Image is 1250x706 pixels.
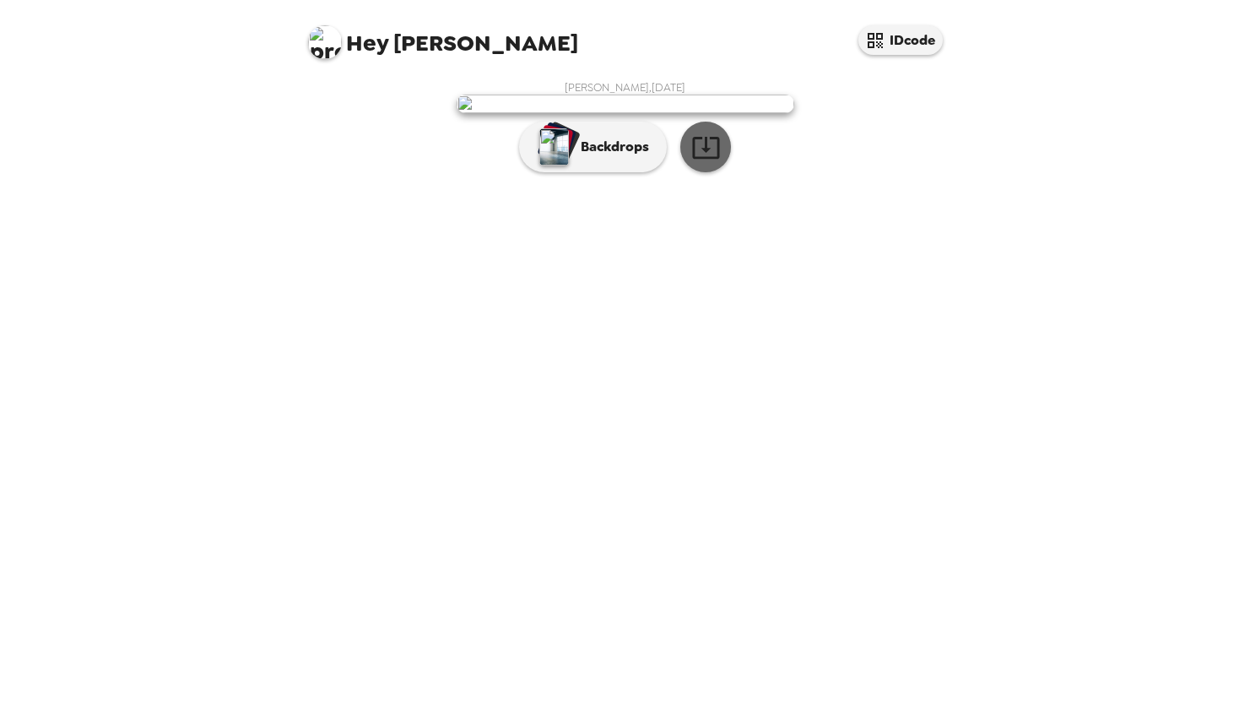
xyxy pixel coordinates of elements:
img: profile pic [308,25,342,59]
p: Backdrops [572,137,649,157]
img: user [457,95,794,113]
button: IDcode [858,25,943,55]
button: Backdrops [519,122,667,172]
span: Hey [346,28,388,58]
span: [PERSON_NAME] [308,17,578,55]
span: [PERSON_NAME] , [DATE] [565,80,685,95]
